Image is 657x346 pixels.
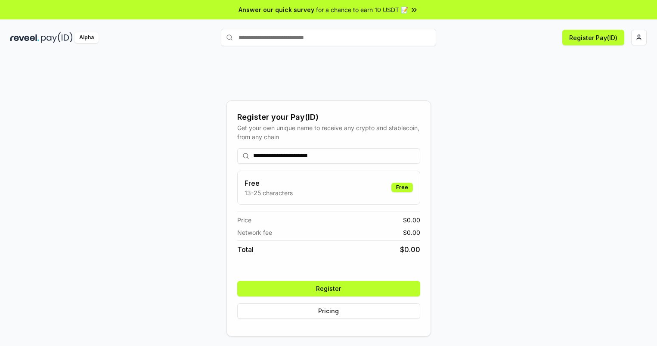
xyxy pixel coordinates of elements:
[245,188,293,197] p: 13-25 characters
[239,5,314,14] span: Answer our quick survey
[74,32,99,43] div: Alpha
[391,183,413,192] div: Free
[10,32,39,43] img: reveel_dark
[403,228,420,237] span: $ 0.00
[237,215,251,224] span: Price
[237,123,420,141] div: Get your own unique name to receive any crypto and stablecoin, from any chain
[237,111,420,123] div: Register your Pay(ID)
[237,228,272,237] span: Network fee
[400,244,420,255] span: $ 0.00
[41,32,73,43] img: pay_id
[403,215,420,224] span: $ 0.00
[237,244,254,255] span: Total
[237,303,420,319] button: Pricing
[237,281,420,296] button: Register
[562,30,624,45] button: Register Pay(ID)
[316,5,408,14] span: for a chance to earn 10 USDT 📝
[245,178,293,188] h3: Free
